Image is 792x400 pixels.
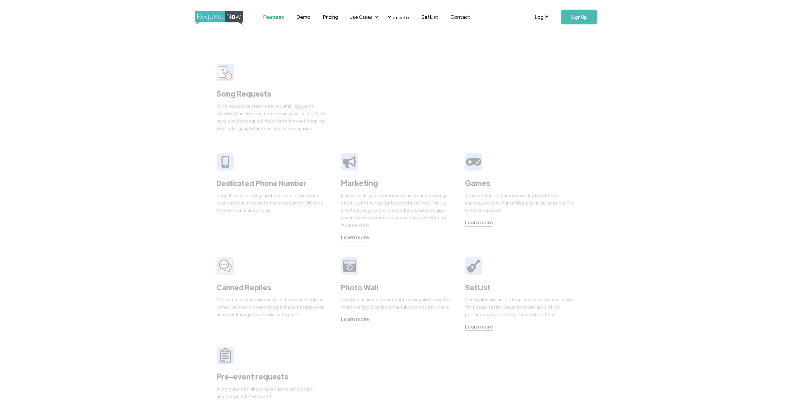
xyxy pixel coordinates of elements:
[465,323,493,331] a: Learn more
[217,178,307,188] strong: Dedicated Phone Number
[341,282,378,292] strong: Photo Wall
[465,296,575,318] div: Calling all musicians! Let your audience request songs from a pre-set list. Great for musicians a...
[465,219,493,227] a: Learn more
[341,234,369,241] a: Learn more
[346,7,380,27] div: Use Cases
[222,156,229,168] img: iphone
[217,372,288,381] strong: Pre-event requests
[195,11,255,25] img: requestnow logo
[343,260,356,273] img: camera icon
[217,296,327,318] div: Set common responses and use them when replying in the Live View. No need to type the same reply ...
[217,385,327,400] div: Allow guests to take song requests using a form anytime prior to the event!
[219,259,232,273] img: camera icon
[350,14,372,20] div: Use Cases
[465,282,491,292] strong: SetList
[415,7,444,27] a: SetList
[528,6,555,28] a: Log In
[444,7,476,27] a: Contact
[341,234,369,241] div: Learn more
[219,66,232,79] img: smarphone
[465,178,491,188] strong: Games
[290,7,316,27] a: Demo
[257,7,290,27] a: Features
[465,192,575,214] div: There are tons of games you can play with your audience via text. Run raffles, play trivia, or tr...
[341,178,378,188] strong: Marketing
[217,89,271,98] strong: Song Requests
[341,192,451,229] div: Blast a thank-you to everyone who requested songs at your event, with a contact card attached. Th...
[381,8,415,26] a: Momento
[217,102,327,132] div: Our bread and butter! No more bumbling guests crowding the decks and interrupting your focus. You...
[341,316,369,323] a: Learn more
[467,260,480,273] img: guitar
[341,296,451,311] div: Turn your audience's photos into a living slideshow for them to enjoy. Check out the full product...
[217,192,327,214] div: Keep the clutter off your phone - we'll assign you a local phone number and generate a custom QR ...
[343,156,356,168] img: megaphone
[466,155,481,168] img: video game
[341,316,369,323] div: Learn more
[217,282,271,292] strong: Canned Replies
[316,7,344,27] a: Pricing
[195,11,241,23] a: home
[561,10,597,24] a: Sign Up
